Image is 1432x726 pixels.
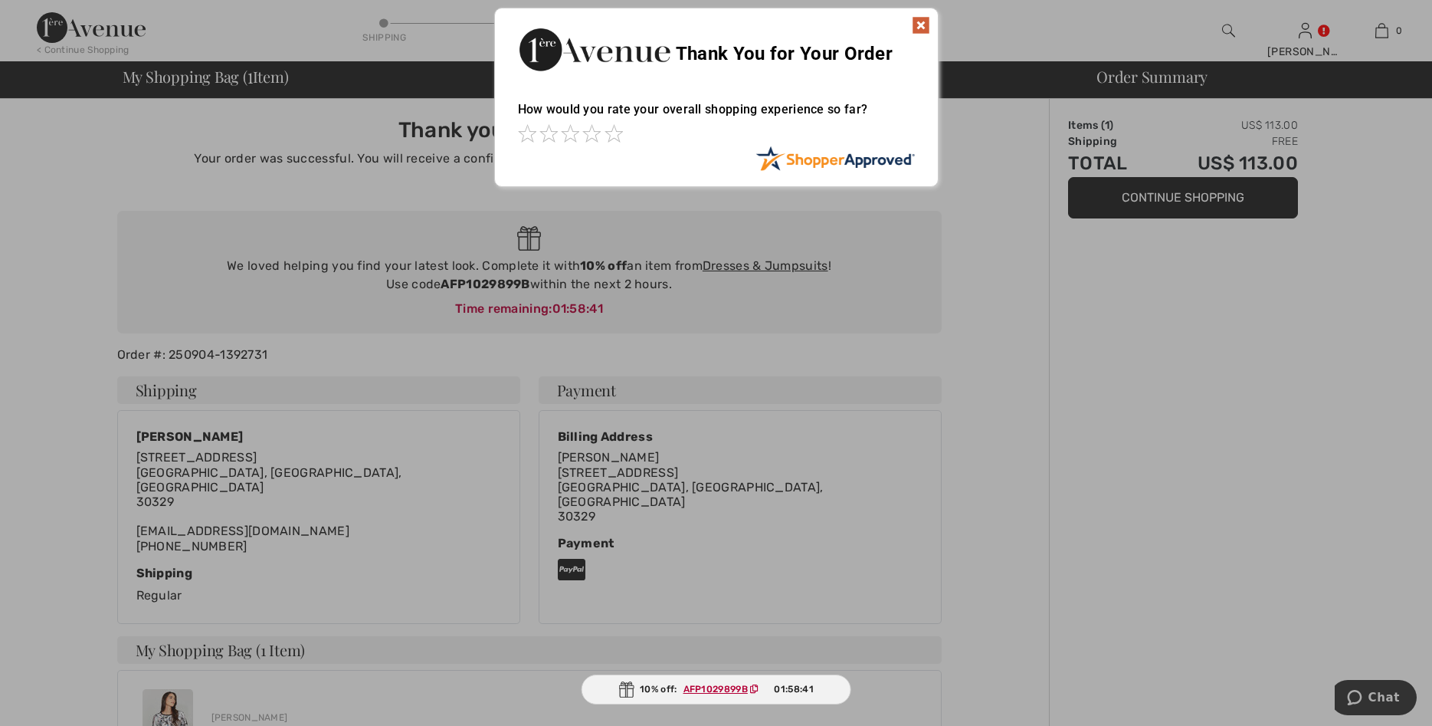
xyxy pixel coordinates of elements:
[683,684,748,695] ins: AFP1029899B
[774,682,813,696] span: 01:58:41
[912,16,930,34] img: x
[676,43,893,64] span: Thank You for Your Order
[518,87,915,146] div: How would you rate your overall shopping experience so far?
[618,682,634,698] img: Gift.svg
[581,675,851,705] div: 10% off:
[518,24,671,75] img: Thank You for Your Order
[34,11,65,25] span: Chat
